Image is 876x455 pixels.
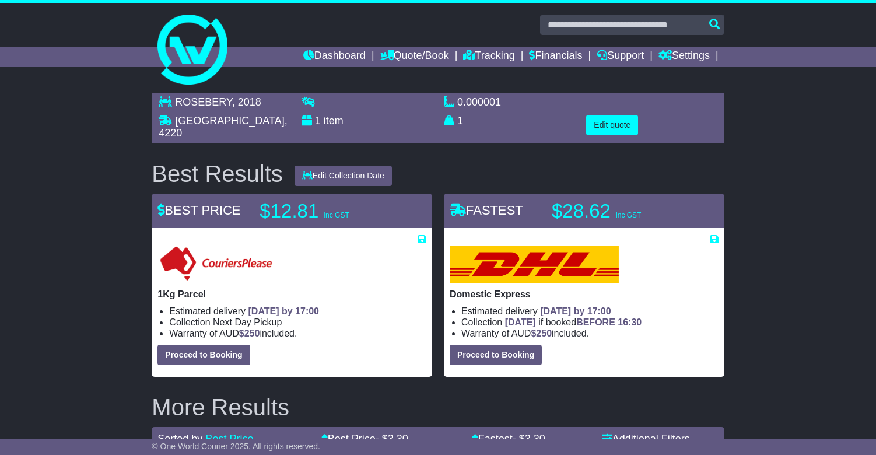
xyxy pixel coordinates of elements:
span: Sorted by [157,433,202,444]
p: Domestic Express [450,289,719,300]
span: © One World Courier 2025. All rights reserved. [152,442,320,451]
span: Next Day Pickup [213,317,282,327]
span: $ [531,328,552,338]
span: $ [239,328,260,338]
span: if booked [505,317,642,327]
li: Warranty of AUD included. [169,328,426,339]
span: item [324,115,344,127]
button: Proceed to Booking [157,345,250,365]
span: inc GST [324,211,349,219]
div: Best Results [146,161,289,187]
span: 1 [315,115,321,127]
li: Collection [461,317,719,328]
button: Proceed to Booking [450,345,542,365]
a: Support [597,47,644,66]
span: 3.30 [388,433,408,444]
a: Best Price- $3.30 [321,433,408,444]
h2: More Results [152,394,724,420]
li: Warranty of AUD included. [461,328,719,339]
img: CouriersPlease: 1Kg Parcel [157,246,275,283]
span: 250 [244,328,260,338]
span: 250 [536,328,552,338]
span: BEST PRICE [157,203,240,218]
span: 3.30 [525,433,545,444]
li: Estimated delivery [461,306,719,317]
a: Additional Filters [602,433,690,444]
a: Settings [658,47,710,66]
span: ROSEBERY [175,96,232,108]
span: 1 [457,115,463,127]
a: Best Price [205,433,253,444]
span: , 2018 [232,96,261,108]
li: Estimated delivery [169,306,426,317]
span: 16:30 [618,317,642,327]
a: Fastest- $3.30 [472,433,545,444]
span: 0.000001 [457,96,501,108]
a: Tracking [463,47,514,66]
a: Quote/Book [380,47,449,66]
span: - $ [513,433,545,444]
span: [DATE] [505,317,536,327]
p: 1Kg Parcel [157,289,426,300]
span: [GEOGRAPHIC_DATA] [175,115,284,127]
span: - $ [376,433,408,444]
li: Collection [169,317,426,328]
span: BEFORE [576,317,615,327]
p: $12.81 [260,199,405,223]
p: $28.62 [552,199,698,223]
span: inc GST [616,211,641,219]
span: [DATE] by 17:00 [248,306,320,316]
button: Edit quote [586,115,638,135]
span: FASTEST [450,203,523,218]
button: Edit Collection Date [295,166,392,186]
span: [DATE] by 17:00 [540,306,611,316]
img: DHL: Domestic Express [450,246,619,283]
a: Dashboard [303,47,366,66]
a: Financials [529,47,582,66]
span: , 4220 [159,115,287,139]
